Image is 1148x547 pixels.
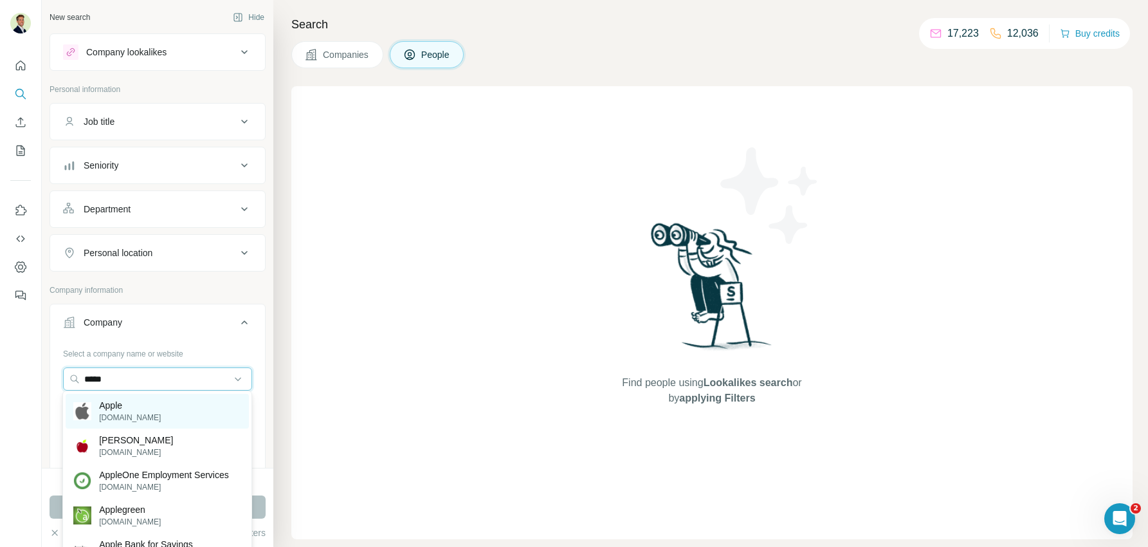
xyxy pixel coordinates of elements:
[10,284,31,307] button: Feedback
[323,48,370,61] span: Companies
[99,399,161,412] p: Apple
[50,194,265,225] button: Department
[99,503,161,516] p: Applegreen
[50,106,265,137] button: Job title
[50,84,266,95] p: Personal information
[50,237,265,268] button: Personal location
[50,12,90,23] div: New search
[99,447,173,458] p: [DOMAIN_NAME]
[1131,503,1141,514] span: 2
[10,227,31,250] button: Use Surfe API
[609,375,815,406] span: Find people using or by
[224,8,273,27] button: Hide
[10,13,31,33] img: Avatar
[73,402,91,420] img: Apple
[73,437,91,455] img: Applebee's
[50,150,265,181] button: Seniority
[84,115,114,128] div: Job title
[99,412,161,423] p: [DOMAIN_NAME]
[704,377,793,388] span: Lookalikes search
[1007,26,1039,41] p: 12,036
[679,393,755,403] span: applying Filters
[10,199,31,222] button: Use Surfe on LinkedIn
[86,46,167,59] div: Company lookalikes
[291,15,1133,33] h4: Search
[10,54,31,77] button: Quick start
[73,506,91,524] img: Applegreen
[84,316,122,329] div: Company
[99,434,173,447] p: [PERSON_NAME]
[645,219,779,363] img: Surfe Illustration - Woman searching with binoculars
[10,82,31,106] button: Search
[421,48,451,61] span: People
[84,203,131,216] div: Department
[99,516,161,528] p: [DOMAIN_NAME]
[99,481,229,493] p: [DOMAIN_NAME]
[50,37,265,68] button: Company lookalikes
[50,284,266,296] p: Company information
[10,139,31,162] button: My lists
[947,26,979,41] p: 17,223
[99,468,229,481] p: AppleOne Employment Services
[1104,503,1135,534] iframe: Intercom live chat
[1060,24,1120,42] button: Buy credits
[712,138,828,254] img: Surfe Illustration - Stars
[50,526,86,539] button: Clear
[63,343,252,360] div: Select a company name or website
[84,159,118,172] div: Seniority
[10,255,31,279] button: Dashboard
[10,111,31,134] button: Enrich CSV
[84,246,152,259] div: Personal location
[50,307,265,343] button: Company
[73,472,91,490] img: AppleOne Employment Services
